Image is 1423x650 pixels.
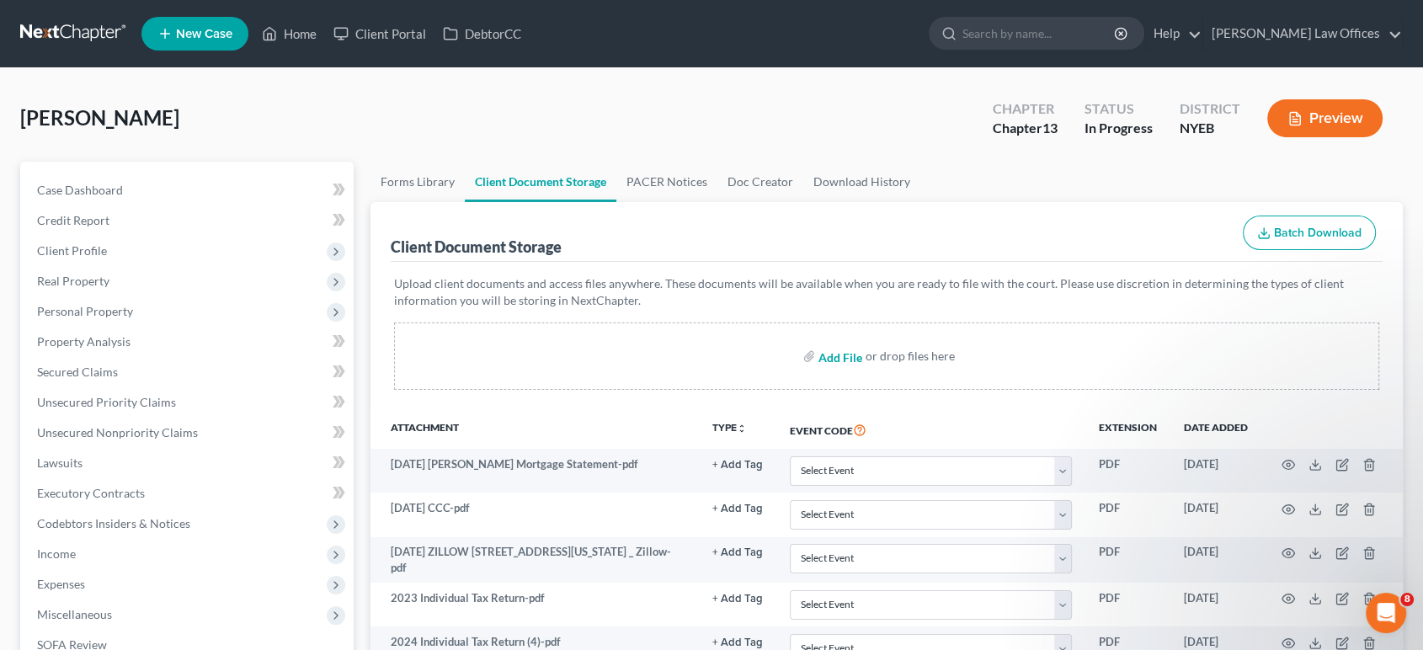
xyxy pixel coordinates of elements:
[712,634,763,650] a: + Add Tag
[200,476,224,509] span: 😃
[1085,537,1170,583] td: PDF
[24,357,354,387] a: Secured Claims
[1267,99,1383,137] button: Preview
[253,19,325,49] a: Home
[776,410,1085,449] th: Event Code
[712,637,763,648] button: + Add Tag
[112,476,136,509] span: 😞
[37,274,109,288] span: Real Property
[37,365,118,379] span: Secured Claims
[370,537,700,583] td: [DATE] ZILLOW [STREET_ADDRESS][US_STATE] _ Zillow-pdf
[712,460,763,471] button: + Add Tag
[20,459,317,477] div: Did this answer your question?
[394,275,1380,309] p: Upload client documents and access files anywhere. These documents will be available when you are...
[1180,99,1240,119] div: District
[712,547,763,558] button: + Add Tag
[37,183,123,197] span: Case Dashboard
[1170,449,1261,493] td: [DATE]
[712,456,763,472] a: + Add Tag
[370,493,700,536] td: [DATE] CCC-pdf
[11,7,43,39] button: go back
[1274,226,1362,240] span: Batch Download
[1180,119,1240,138] div: NYEB
[616,162,717,202] a: PACER Notices
[37,486,145,500] span: Executory Contracts
[37,577,85,591] span: Expenses
[24,448,354,478] a: Lawsuits
[1203,19,1402,49] a: [PERSON_NAME] Law Offices
[24,387,354,418] a: Unsecured Priority Claims
[712,544,763,560] a: + Add Tag
[24,175,354,205] a: Case Dashboard
[190,476,234,509] span: smiley reaction
[993,119,1058,138] div: Chapter
[712,423,747,434] button: TYPEunfold_more
[24,478,354,509] a: Executory Contracts
[103,476,147,509] span: disappointed reaction
[1085,583,1170,626] td: PDF
[24,205,354,236] a: Credit Report
[1243,216,1376,251] button: Batch Download
[37,243,107,258] span: Client Profile
[176,28,232,40] span: New Case
[717,162,803,202] a: Doc Creator
[37,516,190,530] span: Codebtors Insiders & Notices
[1170,537,1261,583] td: [DATE]
[37,425,198,440] span: Unsecured Nonpriority Claims
[37,213,109,227] span: Credit Report
[1145,19,1202,49] a: Help
[264,7,296,39] button: Expand window
[962,18,1117,49] input: Search by name...
[37,546,76,561] span: Income
[866,348,955,365] div: or drop files here
[434,19,530,49] a: DebtorCC
[37,395,176,409] span: Unsecured Priority Claims
[24,327,354,357] a: Property Analysis
[156,476,180,509] span: 😐
[1085,99,1153,119] div: Status
[1170,583,1261,626] td: [DATE]
[370,162,465,202] a: Forms Library
[737,424,747,434] i: unfold_more
[712,500,763,516] a: + Add Tag
[370,449,700,493] td: [DATE] [PERSON_NAME] Mortgage Statement-pdf
[465,162,616,202] a: Client Document Storage
[1085,449,1170,493] td: PDF
[101,530,236,544] a: Open in help center
[1400,593,1414,606] span: 8
[370,410,700,449] th: Attachment
[37,334,131,349] span: Property Analysis
[712,590,763,606] a: + Add Tag
[37,456,83,470] span: Lawsuits
[1085,410,1170,449] th: Extension
[1042,120,1058,136] span: 13
[20,105,179,130] span: [PERSON_NAME]
[803,162,920,202] a: Download History
[37,304,133,318] span: Personal Property
[1170,410,1261,449] th: Date added
[993,99,1058,119] div: Chapter
[147,476,190,509] span: neutral face reaction
[37,607,112,621] span: Miscellaneous
[1085,493,1170,536] td: PDF
[1366,593,1406,633] iframe: Intercom live chat
[24,418,354,448] a: Unsecured Nonpriority Claims
[1085,119,1153,138] div: In Progress
[391,237,562,257] div: Client Document Storage
[325,19,434,49] a: Client Portal
[712,594,763,605] button: + Add Tag
[370,583,700,626] td: 2023 Individual Tax Return-pdf
[712,503,763,514] button: + Add Tag
[296,7,326,37] div: Close
[1170,493,1261,536] td: [DATE]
